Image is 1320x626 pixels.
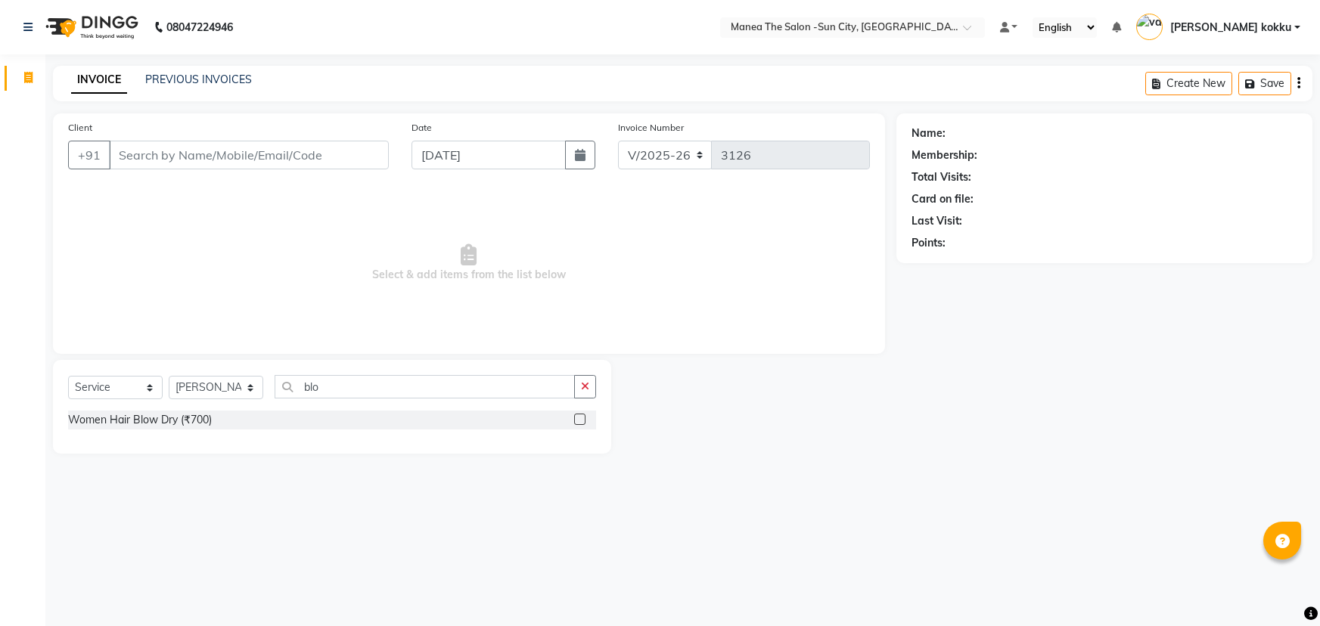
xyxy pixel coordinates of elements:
a: PREVIOUS INVOICES [145,73,252,86]
button: +91 [68,141,110,169]
div: Women Hair Blow Dry (₹700) [68,412,212,428]
span: Select & add items from the list below [68,187,870,339]
input: Search or Scan [275,375,575,398]
span: [PERSON_NAME] kokku [1170,20,1291,36]
button: Save [1238,72,1291,95]
label: Invoice Number [618,121,684,135]
div: Last Visit: [912,213,962,229]
img: vamsi kokku [1136,14,1163,40]
label: Client [68,121,92,135]
iframe: chat widget [1256,566,1305,611]
label: Date [412,121,432,135]
div: Card on file: [912,191,974,207]
button: Create New [1145,72,1232,95]
a: INVOICE [71,67,127,94]
input: Search by Name/Mobile/Email/Code [109,141,389,169]
div: Points: [912,235,946,251]
img: logo [39,6,142,48]
div: Membership: [912,147,977,163]
div: Total Visits: [912,169,971,185]
b: 08047224946 [166,6,233,48]
div: Name: [912,126,946,141]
